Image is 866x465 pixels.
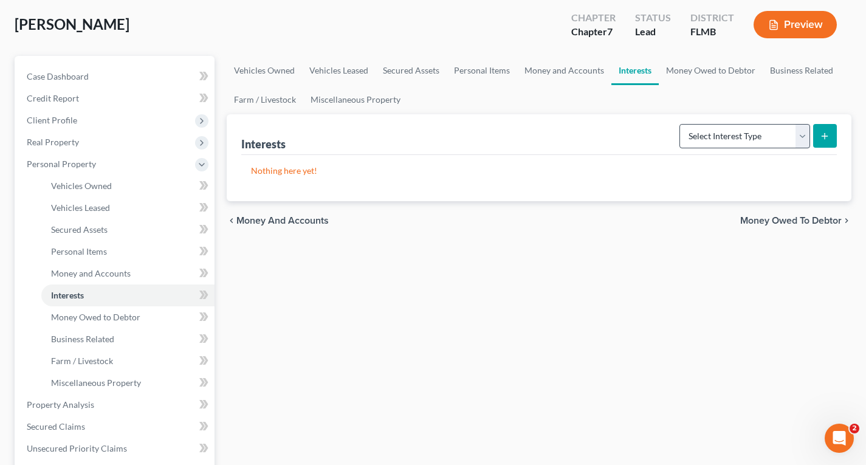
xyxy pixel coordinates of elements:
[227,216,329,226] button: chevron_left Money and Accounts
[51,312,140,322] span: Money Owed to Debtor
[227,216,236,226] i: chevron_left
[825,424,854,453] iframe: Intercom live chat
[236,216,329,226] span: Money and Accounts
[17,66,215,88] a: Case Dashboard
[517,56,611,85] a: Money and Accounts
[740,216,851,226] button: Money Owed to Debtor chevron_right
[17,438,215,460] a: Unsecured Priority Claims
[27,159,96,169] span: Personal Property
[51,246,107,257] span: Personal Items
[447,56,517,85] a: Personal Items
[17,88,215,109] a: Credit Report
[51,377,141,388] span: Miscellaneous Property
[41,197,215,219] a: Vehicles Leased
[659,56,763,85] a: Money Owed to Debtor
[27,443,127,453] span: Unsecured Priority Claims
[41,263,215,284] a: Money and Accounts
[51,290,84,300] span: Interests
[754,11,837,38] button: Preview
[850,424,859,433] span: 2
[15,15,129,33] span: [PERSON_NAME]
[690,11,734,25] div: District
[635,11,671,25] div: Status
[27,399,94,410] span: Property Analysis
[227,85,303,114] a: Farm / Livestock
[41,350,215,372] a: Farm / Livestock
[27,137,79,147] span: Real Property
[241,137,286,151] div: Interests
[27,71,89,81] span: Case Dashboard
[41,219,215,241] a: Secured Assets
[571,25,616,39] div: Chapter
[302,56,376,85] a: Vehicles Leased
[607,26,613,37] span: 7
[763,56,840,85] a: Business Related
[41,372,215,394] a: Miscellaneous Property
[41,241,215,263] a: Personal Items
[376,56,447,85] a: Secured Assets
[51,224,108,235] span: Secured Assets
[17,394,215,416] a: Property Analysis
[51,181,112,191] span: Vehicles Owned
[41,306,215,328] a: Money Owed to Debtor
[51,202,110,213] span: Vehicles Leased
[740,216,842,226] span: Money Owed to Debtor
[41,328,215,350] a: Business Related
[27,421,85,432] span: Secured Claims
[227,56,302,85] a: Vehicles Owned
[17,416,215,438] a: Secured Claims
[51,268,131,278] span: Money and Accounts
[27,115,77,125] span: Client Profile
[611,56,659,85] a: Interests
[51,356,113,366] span: Farm / Livestock
[41,175,215,197] a: Vehicles Owned
[842,216,851,226] i: chevron_right
[303,85,408,114] a: Miscellaneous Property
[51,334,114,344] span: Business Related
[27,93,79,103] span: Credit Report
[571,11,616,25] div: Chapter
[251,165,827,177] p: Nothing here yet!
[635,25,671,39] div: Lead
[41,284,215,306] a: Interests
[690,25,734,39] div: FLMB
